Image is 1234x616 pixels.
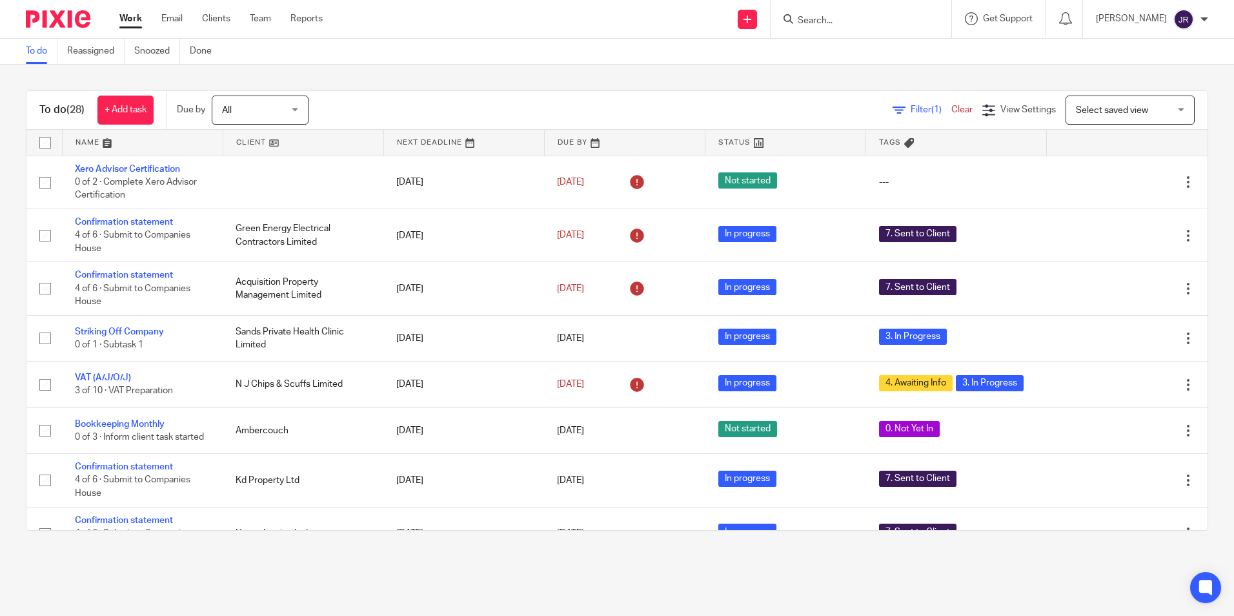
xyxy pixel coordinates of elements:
td: [DATE] [383,156,544,209]
td: Haven Letting Ltd [223,507,383,560]
span: 7. Sent to Client [879,279,956,295]
span: In progress [718,279,776,295]
a: Clear [951,105,973,114]
p: Due by [177,103,205,116]
a: Bookkeeping Monthly [75,420,165,429]
span: (1) [931,105,942,114]
span: Not started [718,421,777,437]
span: [DATE] [557,426,584,435]
span: 7. Sent to Client [879,524,956,540]
td: [DATE] [383,454,544,507]
a: Striking Off Company [75,327,164,336]
span: Tags [879,139,901,146]
span: Not started [718,172,777,189]
a: + Add task [97,96,154,125]
span: 3. In Progress [879,329,947,345]
span: In progress [718,524,776,540]
span: [DATE] [557,284,584,293]
td: [DATE] [383,315,544,361]
td: [DATE] [383,209,544,262]
span: [DATE] [557,334,584,343]
span: 4 of 6 · Submit to Companies House [75,476,190,498]
h1: To do [39,103,85,117]
p: [PERSON_NAME] [1096,12,1167,25]
span: [DATE] [557,231,584,240]
div: --- [879,176,1034,189]
span: All [222,106,232,115]
span: [DATE] [557,380,584,389]
span: 0 of 1 · Subtask 1 [75,340,143,349]
a: Done [190,39,221,64]
span: 7. Sent to Client [879,471,956,487]
span: [DATE] [557,476,584,485]
span: 3 of 10 · VAT Preparation [75,387,173,396]
td: Ambercouch [223,407,383,453]
span: In progress [718,226,776,242]
span: 4 of 6 · Submit to Companies House [75,529,190,551]
span: 3. In Progress [956,375,1024,391]
a: Email [161,12,183,25]
a: Clients [202,12,230,25]
span: 0. Not Yet In [879,421,940,437]
a: Confirmation statement [75,462,173,471]
td: N J Chips & Scuffs Limited [223,362,383,407]
span: View Settings [1000,105,1056,114]
span: [DATE] [557,529,584,538]
span: 0 of 2 · Complete Xero Advisor Certification [75,178,197,200]
a: Xero Advisor Certification [75,165,180,174]
td: [DATE] [383,507,544,560]
span: [DATE] [557,178,584,187]
span: 7. Sent to Client [879,226,956,242]
a: Team [250,12,271,25]
a: Confirmation statement [75,218,173,227]
td: Kd Property Ltd [223,454,383,507]
span: (28) [66,105,85,115]
td: [DATE] [383,262,544,315]
a: Work [119,12,142,25]
input: Search [796,15,913,27]
span: In progress [718,329,776,345]
a: Reassigned [67,39,125,64]
img: Pixie [26,10,90,28]
td: Acquisition Property Management Limited [223,262,383,315]
a: To do [26,39,57,64]
span: In progress [718,375,776,391]
a: VAT (A/J/O/J) [75,373,131,382]
td: [DATE] [383,407,544,453]
span: 4 of 6 · Submit to Companies House [75,231,190,254]
a: Reports [290,12,323,25]
img: svg%3E [1173,9,1194,30]
td: [DATE] [383,362,544,407]
td: Sands Private Health Clinic Limited [223,315,383,361]
span: In progress [718,471,776,487]
a: Snoozed [134,39,180,64]
span: Get Support [983,14,1033,23]
span: 4. Awaiting Info [879,375,953,391]
span: Select saved view [1076,106,1148,115]
a: Confirmation statement [75,516,173,525]
span: Filter [911,105,951,114]
a: Confirmation statement [75,271,173,280]
span: 0 of 3 · Inform client task started [75,433,204,442]
td: Green Energy Electrical Contractors Limited [223,209,383,262]
span: 4 of 6 · Submit to Companies House [75,284,190,307]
